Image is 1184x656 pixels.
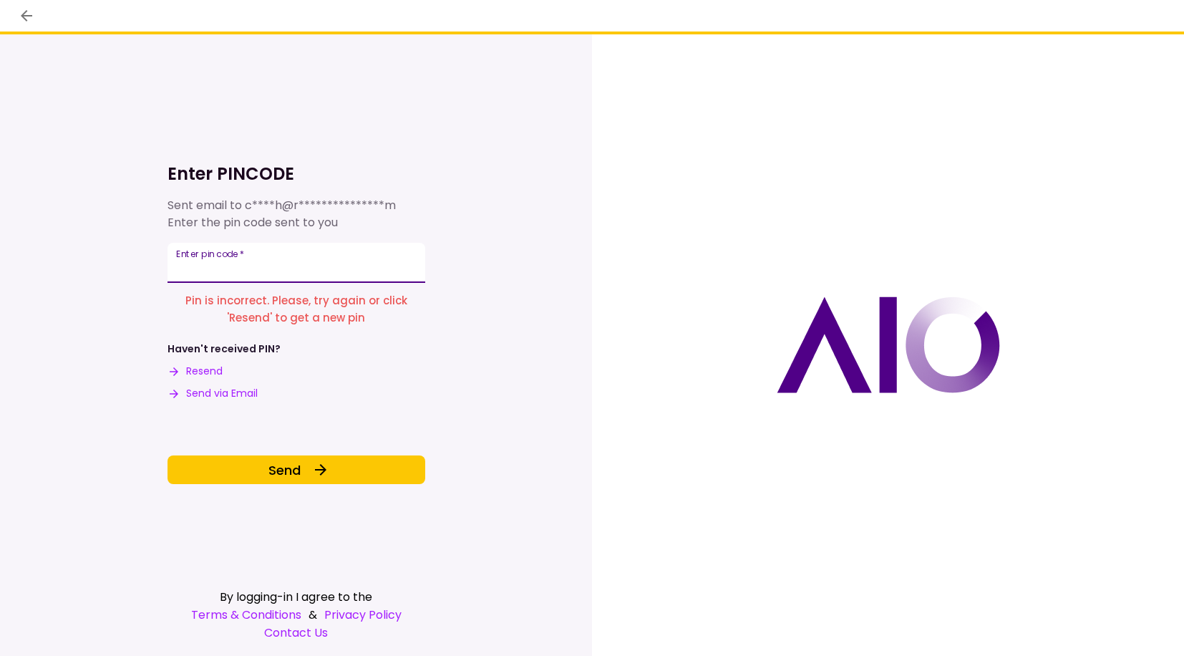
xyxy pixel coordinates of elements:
a: Terms & Conditions [191,606,301,624]
span: Send [268,460,301,480]
button: Send via Email [168,386,258,401]
img: AIO logo [777,296,1000,393]
a: Privacy Policy [324,606,402,624]
h1: Enter PINCODE [168,163,425,185]
div: & [168,606,425,624]
p: Pin is incorrect. Please, try again or click 'Resend' to get a new pin [168,292,425,328]
button: Resend [168,364,223,379]
div: By logging-in I agree to the [168,588,425,606]
button: back [14,4,39,28]
div: Haven't received PIN? [168,342,281,357]
button: Send [168,455,425,484]
a: Contact Us [168,624,425,642]
label: Enter pin code [176,248,244,260]
div: Sent email to Enter the pin code sent to you [168,197,425,231]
